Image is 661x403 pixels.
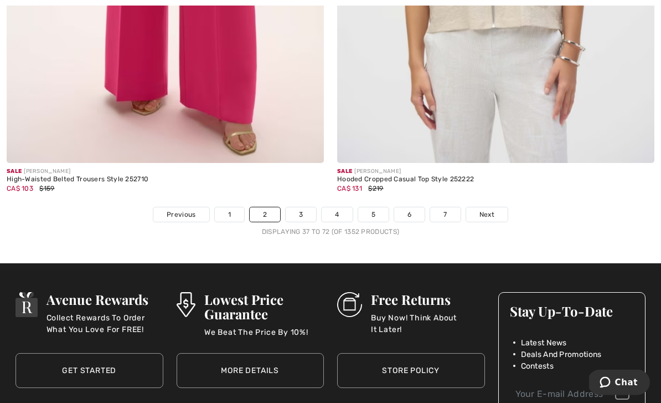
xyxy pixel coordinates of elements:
[177,354,324,389] a: More Details
[322,208,352,222] a: 4
[16,354,163,389] a: Get Started
[47,313,163,335] p: Collect Rewards To Order What You Love For FREE!
[521,349,602,361] span: Deals And Promotions
[167,210,195,220] span: Previous
[479,210,494,220] span: Next
[368,185,383,193] span: $219
[510,304,634,319] h3: Stay Up-To-Date
[7,168,324,176] div: [PERSON_NAME]
[177,293,195,318] img: Lowest Price Guarantee
[215,208,244,222] a: 1
[7,176,324,184] div: High-Waisted Belted Trousers Style 252710
[371,293,485,307] h3: Free Returns
[47,293,163,307] h3: Avenue Rewards
[358,208,389,222] a: 5
[16,293,38,318] img: Avenue Rewards
[394,208,425,222] a: 6
[337,293,362,318] img: Free Returns
[7,169,22,175] span: Sale
[337,176,654,184] div: Hooded Cropped Casual Top Style 252222
[204,327,324,349] p: We Beat The Price By 10%!
[337,354,485,389] a: Store Policy
[589,370,650,397] iframe: Opens a widget where you can chat to one of our agents
[7,185,33,193] span: CA$ 103
[204,293,324,322] h3: Lowest Price Guarantee
[521,361,554,373] span: Contests
[430,208,460,222] a: 7
[337,169,352,175] span: Sale
[153,208,209,222] a: Previous
[39,185,54,193] span: $159
[250,208,280,222] a: 2
[371,313,485,335] p: Buy Now! Think About It Later!
[337,168,654,176] div: [PERSON_NAME]
[521,338,567,349] span: Latest News
[337,185,362,193] span: CA$ 131
[286,208,316,222] a: 3
[466,208,508,222] a: Next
